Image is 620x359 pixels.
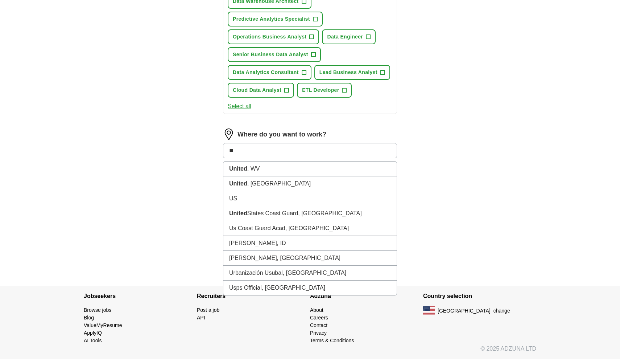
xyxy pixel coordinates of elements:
a: Privacy [310,330,327,336]
li: Urbanización Usubal, [GEOGRAPHIC_DATA] [223,266,397,281]
button: Data Engineer [322,29,376,44]
button: Select all [228,102,251,111]
span: ETL Developer [302,86,339,94]
span: Cloud Data Analyst [233,86,281,94]
span: Lead Business Analyst [319,69,377,76]
a: Blog [84,315,94,321]
strong: United [229,166,247,172]
button: ETL Developer [297,83,352,98]
li: [PERSON_NAME], ID [223,236,397,251]
a: Browse jobs [84,307,111,313]
a: ValueMyResume [84,322,122,328]
img: US flag [423,306,435,315]
button: Senior Business Data Analyst [228,47,321,62]
a: ApplyIQ [84,330,102,336]
a: Contact [310,322,327,328]
h4: Country selection [423,286,536,306]
a: AI Tools [84,338,102,343]
li: States Coast Guard, [GEOGRAPHIC_DATA] [223,206,397,221]
label: Where do you want to work? [237,130,326,139]
li: Us Coast Guard Acad, [GEOGRAPHIC_DATA] [223,221,397,236]
strong: United [229,210,247,216]
a: API [197,315,205,321]
span: Predictive Analytics Specialist [233,15,310,23]
li: US [223,191,397,206]
button: Data Analytics Consultant [228,65,311,80]
a: Terms & Conditions [310,338,354,343]
button: Cloud Data Analyst [228,83,294,98]
button: Predictive Analytics Specialist [228,12,323,26]
li: , WV [223,162,397,176]
a: Careers [310,315,328,321]
a: Post a job [197,307,219,313]
li: , [GEOGRAPHIC_DATA] [223,176,397,191]
button: change [493,307,510,315]
div: © 2025 ADZUNA LTD [78,344,542,359]
span: Data Analytics Consultant [233,69,299,76]
li: [PERSON_NAME], [GEOGRAPHIC_DATA] [223,251,397,266]
button: Operations Business Analyst [228,29,319,44]
span: [GEOGRAPHIC_DATA] [438,307,491,315]
a: About [310,307,323,313]
li: Usps Official, [GEOGRAPHIC_DATA] [223,281,397,295]
span: Data Engineer [327,33,363,41]
span: Operations Business Analyst [233,33,306,41]
img: location.png [223,128,235,140]
strong: United [229,180,247,187]
button: Lead Business Analyst [314,65,390,80]
span: Senior Business Data Analyst [233,51,308,58]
